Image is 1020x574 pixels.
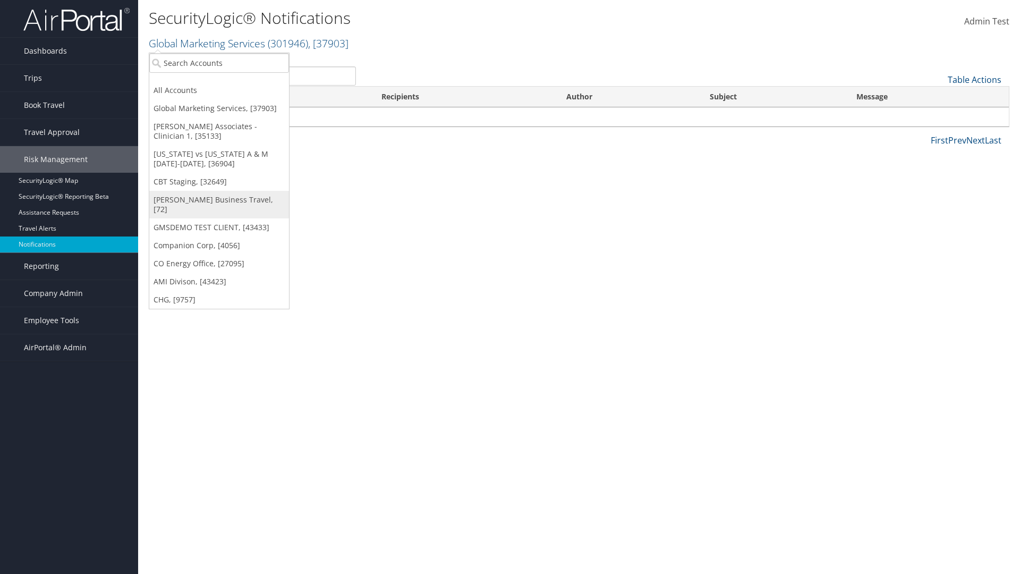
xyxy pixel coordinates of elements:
span: Risk Management [24,146,88,173]
span: Trips [24,65,42,91]
a: [US_STATE] vs [US_STATE] A & M [DATE]-[DATE], [36904] [149,145,289,173]
a: CHG, [9757] [149,291,289,309]
input: Search Accounts [149,53,289,73]
span: Dashboards [24,38,67,64]
span: AirPortal® Admin [24,334,87,361]
a: GMSDEMO TEST CLIENT, [43433] [149,218,289,237]
a: First [931,134,948,146]
th: Author: activate to sort column ascending [557,87,700,107]
a: CBT Staging, [32649] [149,173,289,191]
th: Subject: activate to sort column ascending [700,87,847,107]
a: Next [966,134,985,146]
a: All Accounts [149,81,289,99]
a: [PERSON_NAME] Business Travel, [72] [149,191,289,218]
span: Employee Tools [24,307,79,334]
span: , [ 37903 ] [308,36,348,50]
a: Table Actions [948,74,1001,86]
a: Admin Test [964,5,1009,38]
a: Last [985,134,1001,146]
span: Company Admin [24,280,83,307]
a: CO Energy Office, [27095] [149,255,289,273]
th: Recipients: activate to sort column ascending [372,87,557,107]
a: Companion Corp, [4056] [149,237,289,255]
td: No data available in table [149,107,1009,126]
h1: SecurityLogic® Notifications [149,7,722,29]
span: Reporting [24,253,59,280]
span: Book Travel [24,92,65,119]
th: Message: activate to sort column ascending [847,87,1009,107]
span: ( 301946 ) [268,36,308,50]
img: airportal-logo.png [23,7,130,32]
span: Admin Test [964,15,1009,27]
a: AMI Divison, [43423] [149,273,289,291]
a: Global Marketing Services [149,36,348,50]
a: Global Marketing Services, [37903] [149,99,289,117]
a: Prev [948,134,966,146]
span: Travel Approval [24,119,80,146]
a: [PERSON_NAME] Associates - Clinician 1, [35133] [149,117,289,145]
